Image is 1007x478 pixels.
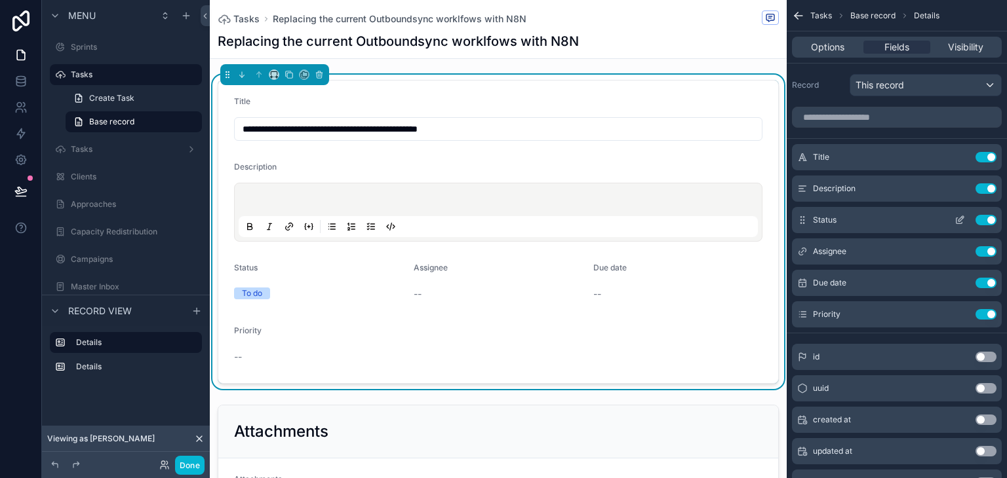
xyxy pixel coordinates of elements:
a: Replacing the current Outboundsync worklfows with N8N [273,12,526,26]
span: Record view [68,304,132,318]
span: Viewing as [PERSON_NAME] [47,433,155,444]
span: Tasks [810,10,832,21]
h1: Replacing the current Outboundsync worklfows with N8N [218,32,579,50]
label: Campaigns [71,254,199,265]
button: This record [850,74,1002,96]
span: Base record [89,117,134,127]
span: Due date [593,263,627,272]
span: Details [914,10,939,21]
a: Master Inbox [50,276,202,297]
span: created at [813,414,851,425]
label: Details [76,361,197,372]
span: This record [856,79,904,92]
span: uuid [813,383,829,394]
span: id [813,352,819,362]
span: Description [813,183,856,194]
span: Title [234,96,250,106]
span: Assignee [813,246,846,257]
span: -- [234,350,242,363]
a: Create Task [66,88,202,109]
span: Due date [813,278,846,288]
span: Fields [884,41,909,54]
span: Visibility [948,41,983,54]
div: To do [242,287,262,299]
span: Assignee [414,263,448,272]
button: Done [175,456,205,475]
label: Sprints [71,42,199,52]
span: Description [234,162,277,172]
label: Approaches [71,199,199,210]
label: Details [76,337,191,348]
span: Menu [68,9,96,22]
span: Status [234,263,258,272]
span: Priority [234,325,262,335]
a: Capacity Redistribution [50,221,202,242]
a: Tasks [50,139,202,160]
label: Master Inbox [71,282,199,292]
span: Base record [850,10,896,21]
div: scrollable content [42,326,210,390]
span: -- [414,287,422,301]
label: Record [792,80,844,90]
label: Capacity Redistribution [71,227,199,237]
a: Tasks [218,12,260,26]
label: Tasks [71,144,181,155]
span: -- [593,287,601,301]
label: Tasks [71,69,194,80]
span: Create Task [89,93,134,103]
span: Tasks [233,12,260,26]
span: updated at [813,446,852,456]
a: Sprints [50,37,202,58]
span: Options [811,41,844,54]
a: Base record [66,111,202,132]
a: Tasks [50,64,202,85]
label: Clients [71,172,199,182]
a: Campaigns [50,249,202,270]
span: Status [813,215,837,225]
a: Approaches [50,194,202,215]
span: Title [813,152,829,162]
span: Priority [813,309,840,320]
a: Clients [50,166,202,187]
